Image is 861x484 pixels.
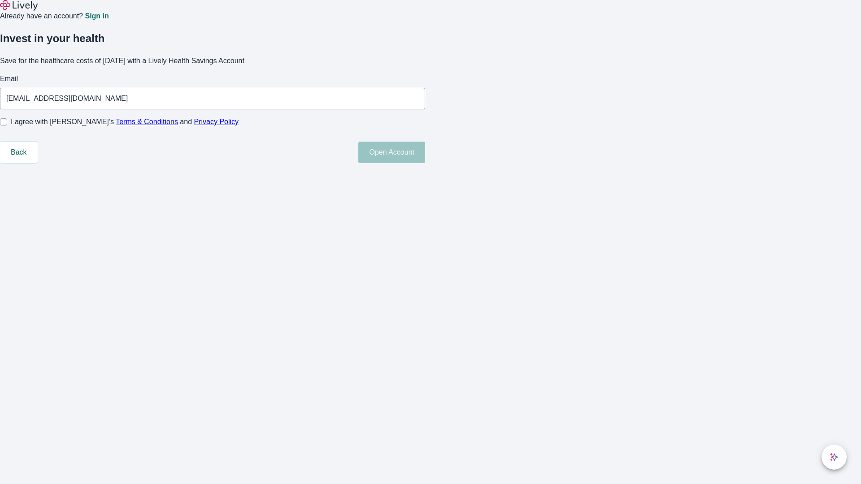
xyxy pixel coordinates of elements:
svg: Lively AI Assistant [830,453,839,462]
a: Privacy Policy [194,118,239,125]
button: chat [822,445,847,470]
a: Sign in [85,13,109,20]
span: I agree with [PERSON_NAME]’s and [11,117,239,127]
a: Terms & Conditions [116,118,178,125]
